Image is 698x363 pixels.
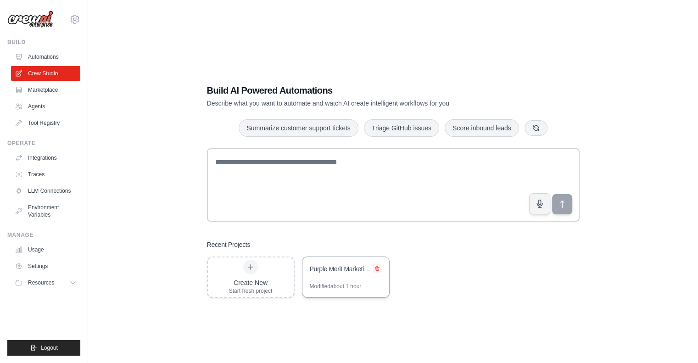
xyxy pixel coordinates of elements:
a: LLM Connections [11,184,80,198]
iframe: Chat Widget [652,319,698,363]
h3: Recent Projects [207,240,251,249]
p: Describe what you want to automate and watch AI create intelligent workflows for you [207,99,515,108]
a: Environment Variables [11,200,80,222]
div: Purple Merit Marketing Multi-Agent System with Production Documentation [310,264,373,274]
div: Modified about 1 hour [310,283,362,290]
button: Resources [11,275,80,290]
a: Usage [11,242,80,257]
a: Marketplace [11,83,80,97]
button: Delete project [373,264,382,273]
div: Start fresh project [229,287,273,295]
a: Integrations [11,151,80,165]
button: Summarize customer support tickets [239,119,358,137]
span: Logout [41,344,58,352]
a: Traces [11,167,80,182]
div: Create New [229,278,273,287]
div: Build [7,39,80,46]
button: Click to speak your automation idea [529,193,550,214]
a: Crew Studio [11,66,80,81]
button: Logout [7,340,80,356]
button: Triage GitHub issues [364,119,439,137]
a: Tool Registry [11,116,80,130]
div: Manage [7,231,80,239]
a: Settings [11,259,80,274]
button: Get new suggestions [525,120,547,136]
div: Operate [7,140,80,147]
span: Resources [28,279,54,286]
a: Agents [11,99,80,114]
img: Logo [7,11,53,28]
button: Score inbound leads [445,119,519,137]
a: Automations [11,50,80,64]
h1: Build AI Powered Automations [207,84,515,97]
